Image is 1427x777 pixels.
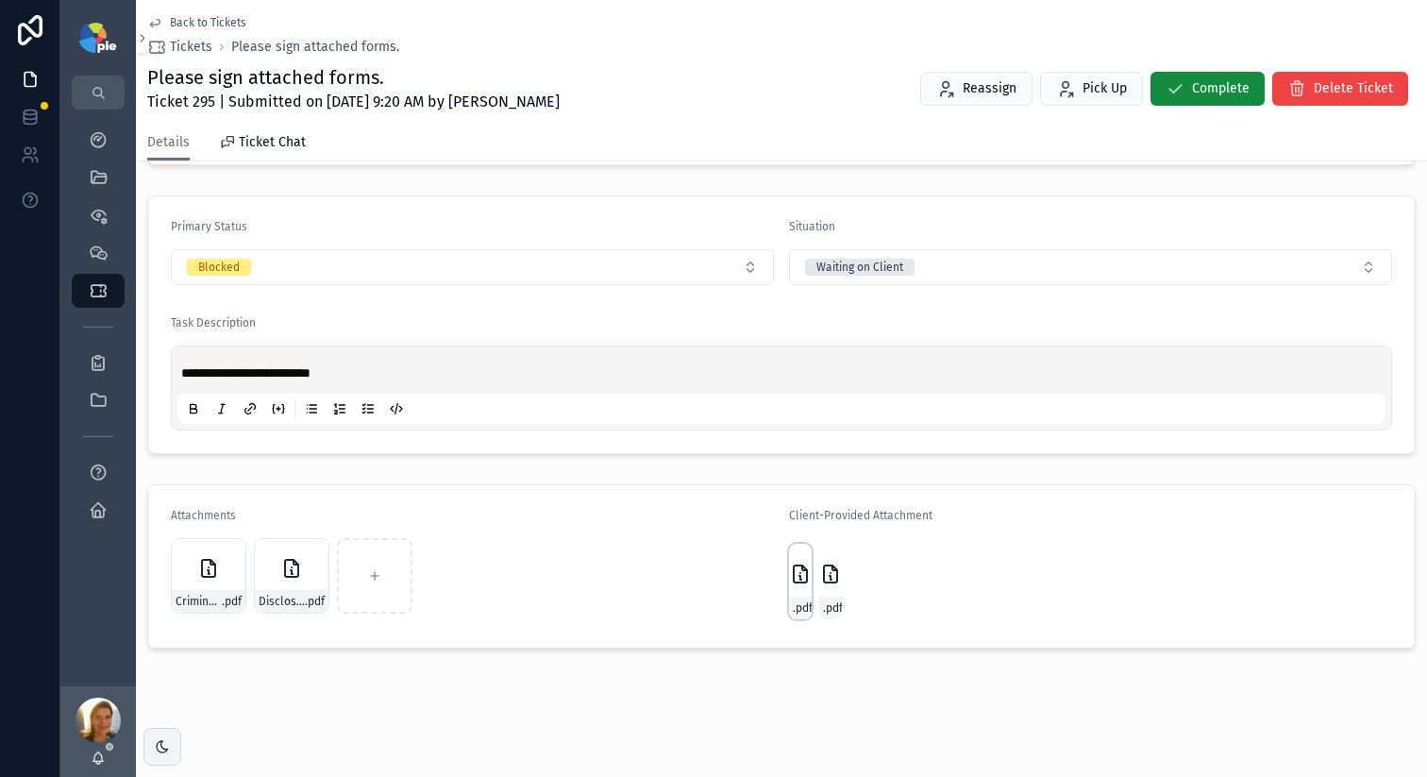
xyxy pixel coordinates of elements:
[1150,72,1265,106] button: Complete
[147,15,246,30] a: Back to Tickets
[222,594,242,609] span: .pdf
[79,23,116,53] img: App logo
[147,91,560,113] span: Ticket 295 | Submitted on [DATE] 9:20 AM by [PERSON_NAME]
[1272,72,1408,106] button: Delete Ticket
[147,126,190,161] a: Details
[305,594,325,609] span: .pdf
[963,79,1016,98] span: Reassign
[231,38,399,57] a: Please sign attached forms.
[220,126,306,163] a: Ticket Chat
[147,64,560,91] h1: Please sign attached forms.
[1083,79,1127,98] span: Pick Up
[789,220,835,233] span: Situation
[170,15,246,30] span: Back to Tickets
[198,259,240,276] div: Blocked
[823,600,843,616] span: .pdf
[789,249,1392,285] button: Select Button
[147,133,190,152] span: Details
[1040,72,1143,106] button: Pick Up
[789,509,932,522] span: Client-Provided Attachment
[259,594,305,609] span: Disclosure-Form-
[1314,79,1393,98] span: Delete Ticket
[793,600,813,616] span: .pdf
[60,110,136,551] div: scrollable content
[147,38,212,57] a: Tickets
[920,72,1032,106] button: Reassign
[1192,79,1250,98] span: Complete
[170,38,212,57] span: Tickets
[176,594,222,609] span: Criminal-Background-Check-Attestation-
[171,249,774,285] button: Select Button
[239,133,306,152] span: Ticket Chat
[171,509,236,522] span: Attachments
[171,316,256,329] span: Task Description
[171,220,247,233] span: Primary Status
[816,259,903,276] div: Waiting on Client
